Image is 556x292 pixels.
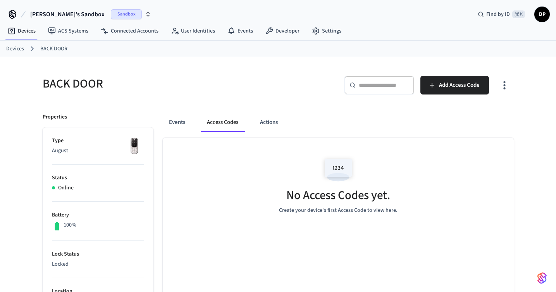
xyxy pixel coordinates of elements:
h5: BACK DOOR [43,76,274,92]
img: Yale Assure Touchscreen Wifi Smart Lock, Satin Nickel, Front [125,137,144,156]
div: Find by ID⌘ K [472,7,531,21]
img: SeamLogoGradient.69752ec5.svg [537,272,547,284]
a: Devices [6,45,24,53]
span: Sandbox [111,9,142,19]
a: Connected Accounts [95,24,165,38]
p: Battery [52,211,144,219]
span: ⌘ K [512,10,525,18]
p: August [52,147,144,155]
button: Events [163,113,191,132]
button: DP [534,7,550,22]
p: 100% [64,221,76,229]
button: Add Access Code [420,76,489,94]
span: Find by ID [486,10,510,18]
a: Devices [2,24,42,38]
p: Online [58,184,74,192]
h5: No Access Codes yet. [286,187,390,203]
p: Lock Status [52,250,144,258]
a: Settings [306,24,348,38]
a: ACS Systems [42,24,95,38]
p: Type [52,137,144,145]
a: Developer [259,24,306,38]
a: Events [221,24,259,38]
button: Access Codes [201,113,244,132]
p: Locked [52,260,144,268]
p: Create your device's first Access Code to view here. [279,206,398,215]
p: Properties [43,113,67,121]
span: Add Access Code [439,80,480,90]
a: BACK DOOR [40,45,67,53]
p: Status [52,174,144,182]
button: Actions [254,113,284,132]
a: User Identities [165,24,221,38]
span: [PERSON_NAME]'s Sandbox [30,10,105,19]
img: Access Codes Empty State [321,153,356,186]
span: DP [535,7,549,21]
div: ant example [163,113,514,132]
